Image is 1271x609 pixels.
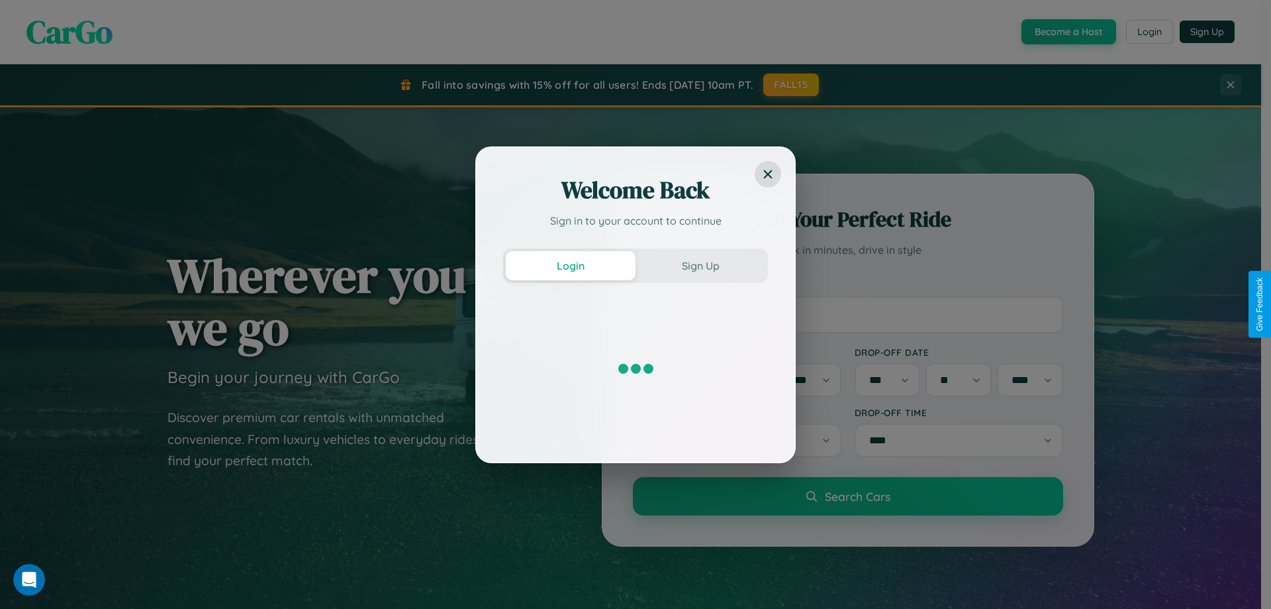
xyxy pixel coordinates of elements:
div: Give Feedback [1255,278,1264,331]
p: Sign in to your account to continue [503,213,768,229]
h2: Welcome Back [503,174,768,206]
iframe: Intercom live chat [13,564,45,596]
button: Sign Up [635,251,765,280]
button: Login [506,251,635,280]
